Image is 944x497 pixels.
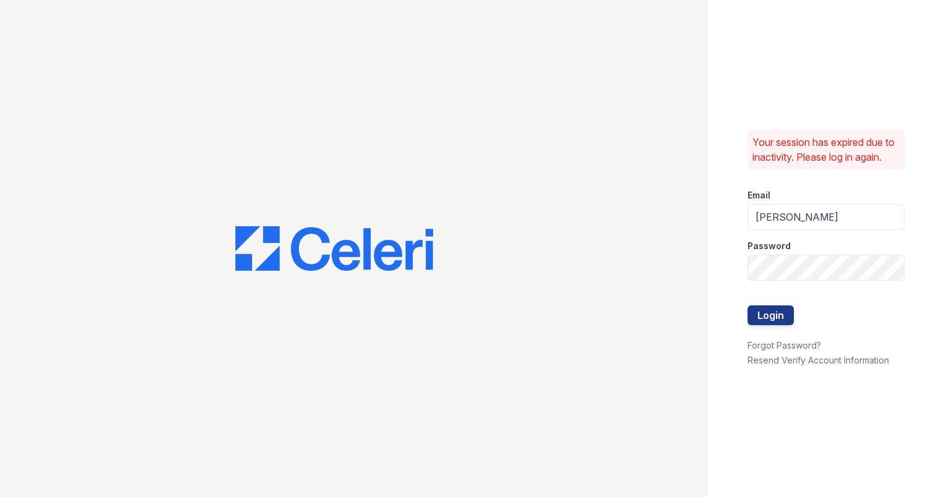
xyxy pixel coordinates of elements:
label: Password [748,240,791,252]
p: Your session has expired due to inactivity. Please log in again. [752,135,900,164]
a: Resend Verify Account Information [748,355,889,365]
img: CE_Logo_Blue-a8612792a0a2168367f1c8372b55b34899dd931a85d93a1a3d3e32e68fde9ad4.png [235,226,433,271]
a: Forgot Password? [748,340,821,350]
button: Login [748,305,794,325]
label: Email [748,189,770,202]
